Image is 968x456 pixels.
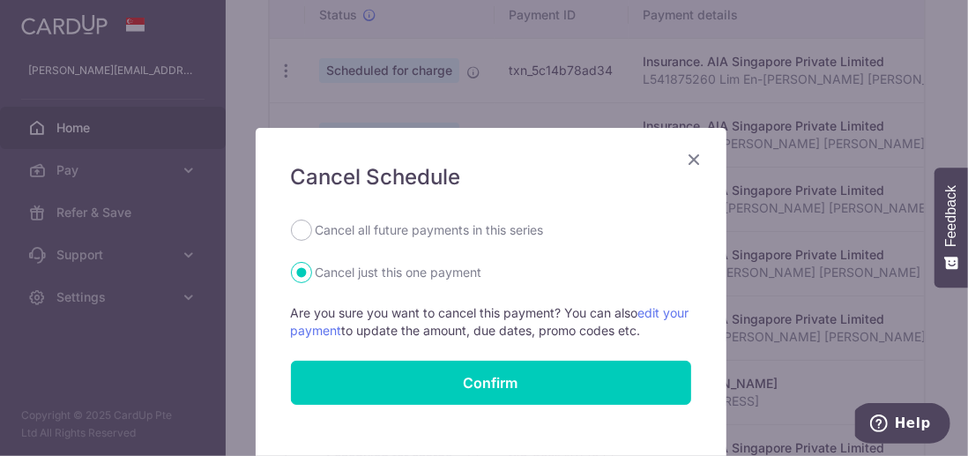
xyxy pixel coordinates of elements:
[291,163,691,191] h5: Cancel Schedule
[943,185,959,247] span: Feedback
[291,361,691,405] button: Confirm
[684,149,705,170] button: Close
[316,262,482,283] label: Cancel just this one payment
[855,403,950,447] iframe: Opens a widget where you can find more information
[291,304,691,340] p: Are you sure you want to cancel this payment? You can also to update the amount, due dates, promo...
[934,168,968,288] button: Feedback - Show survey
[316,220,544,241] label: Cancel all future payments in this series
